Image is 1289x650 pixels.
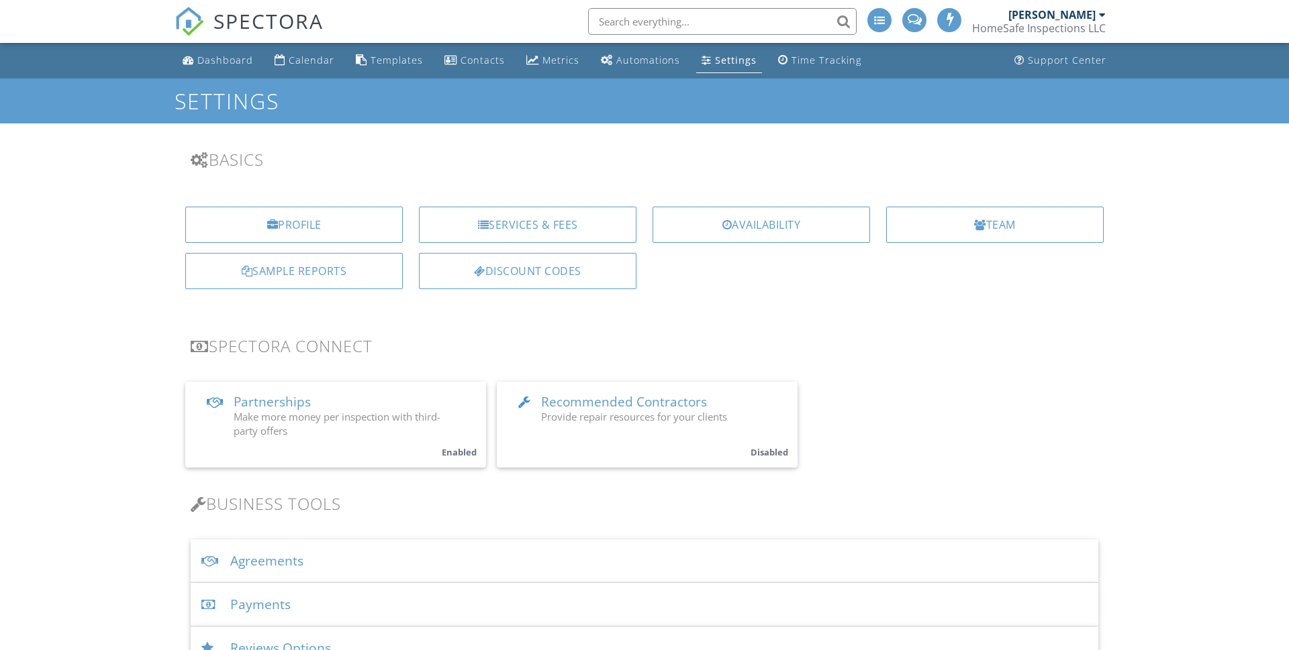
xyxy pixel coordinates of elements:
[234,393,311,411] span: Partnerships
[696,48,762,73] a: Settings
[177,48,258,73] a: Dashboard
[191,150,1098,168] h3: Basics
[175,18,324,46] a: SPECTORA
[213,7,324,35] span: SPECTORA
[185,382,486,468] a: Partnerships Make more money per inspection with third-party offers Enabled
[521,48,585,73] a: Metrics
[350,48,428,73] a: Templates
[371,54,423,66] div: Templates
[191,494,1098,512] h3: Business Tools
[886,207,1104,243] a: Team
[442,446,477,458] small: Enabled
[175,89,1114,113] h1: Settings
[653,207,870,243] a: Availability
[185,253,403,289] a: Sample Reports
[234,410,440,437] span: Make more money per inspection with third-party offers
[185,207,403,243] a: Profile
[792,54,861,66] div: Time Tracking
[439,48,510,73] a: Contacts
[541,393,707,411] span: Recommended Contractors
[289,54,334,66] div: Calendar
[972,21,1106,35] div: HomeSafe Inspections LLC
[197,54,253,66] div: Dashboard
[419,207,636,243] a: Services & Fees
[715,54,757,66] div: Settings
[751,446,788,458] small: Disabled
[541,410,727,423] span: Provide repair resources for your clients
[497,382,798,468] a: Recommended Contractors Provide repair resources for your clients Disabled
[542,54,579,66] div: Metrics
[588,8,857,35] input: Search everything...
[1028,54,1106,66] div: Support Center
[191,583,1098,627] div: Payments
[616,54,680,66] div: Automations
[1008,8,1096,21] div: [PERSON_NAME]
[773,48,867,73] a: Time Tracking
[1009,48,1112,73] a: Support Center
[419,253,636,289] a: Discount Codes
[175,7,204,36] img: The Best Home Inspection Software - Spectora
[191,337,1098,355] h3: Spectora Connect
[595,48,685,73] a: Automations (Advanced)
[269,48,340,73] a: Calendar
[461,54,505,66] div: Contacts
[191,539,1098,583] div: Agreements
